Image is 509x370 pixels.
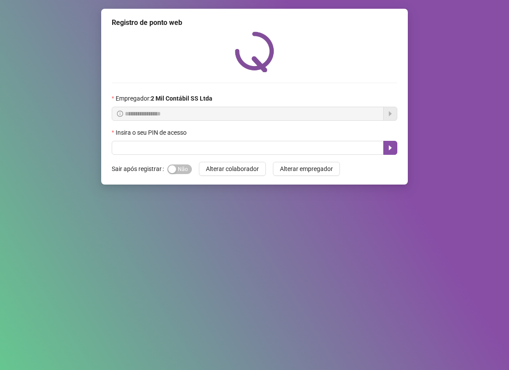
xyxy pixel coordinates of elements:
span: Alterar colaborador [206,164,259,174]
div: Registro de ponto web [112,17,397,28]
strong: 2 Mil Contábil SS Ltda [151,95,212,102]
span: caret-right [387,144,394,151]
span: Empregador : [116,94,212,103]
span: Alterar empregador [280,164,333,174]
button: Alterar colaborador [199,162,266,176]
button: Alterar empregador [273,162,340,176]
label: Sair após registrar [112,162,167,176]
label: Insira o seu PIN de acesso [112,128,192,137]
img: QRPoint [235,31,274,72]
span: info-circle [117,111,123,117]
